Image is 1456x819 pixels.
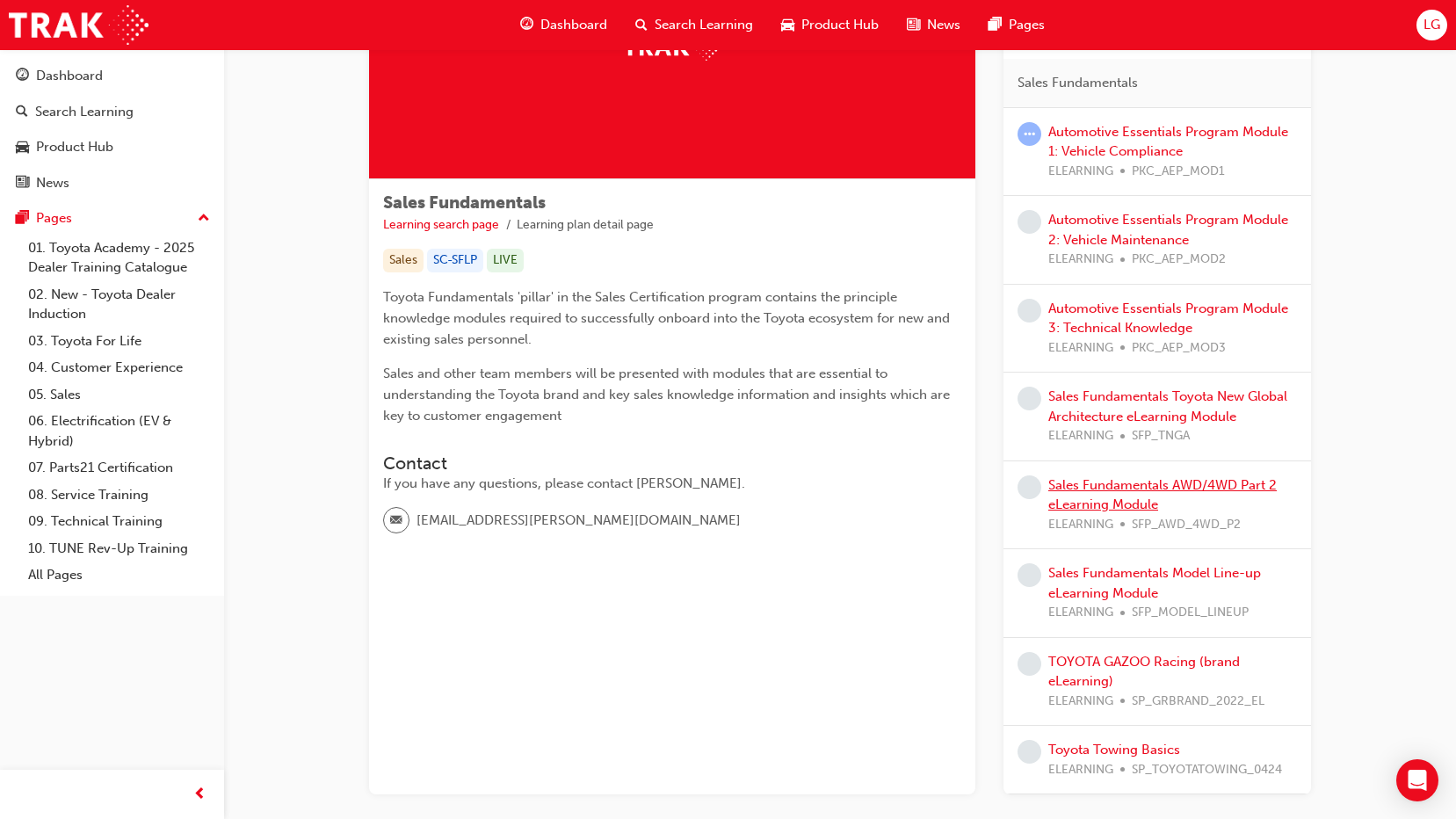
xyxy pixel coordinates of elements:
span: learningRecordVerb_NONE-icon [1018,563,1041,587]
button: DashboardSearch LearningProduct HubNews [7,56,217,202]
div: LIVE [487,249,524,272]
span: learningRecordVerb_NONE-icon [1018,210,1041,234]
a: 08. Service Training [21,482,217,509]
a: Sales Fundamentals Toyota New Global Architecture eLearning Module [1048,388,1287,424]
span: learningRecordVerb_NONE-icon [1018,740,1041,764]
span: ELEARNING [1048,426,1113,446]
span: guage-icon [16,69,29,84]
span: learningRecordVerb_NONE-icon [1018,652,1041,676]
a: 02. New - Toyota Dealer Induction [21,281,217,328]
div: News [36,173,69,193]
div: Dashboard [36,66,103,86]
span: SFP_MODEL_LINEUP [1132,603,1249,623]
span: ELEARNING [1048,760,1113,780]
span: Dashboard [540,15,607,35]
a: TOYOTA GAZOO Racing (brand eLearning) [1048,654,1240,690]
span: PKC_AEP_MOD2 [1132,250,1226,270]
span: search-icon [16,105,28,120]
span: PKC_AEP_MOD3 [1132,338,1226,359]
a: 05. Sales [21,381,217,409]
span: Sales Fundamentals [383,192,546,213]
span: ELEARNING [1048,515,1113,535]
span: car-icon [781,14,794,36]
span: [EMAIL_ADDRESS][PERSON_NAME][DOMAIN_NAME] [417,511,741,531]
span: SFP_TNGA [1132,426,1190,446]
div: Product Hub [36,137,113,157]
a: All Pages [21,562,217,589]
span: SP_TOYOTATOWING_0424 [1132,760,1282,780]
span: pages-icon [16,211,29,227]
a: pages-iconPages [974,7,1059,43]
div: If you have any questions, please contact [PERSON_NAME]. [383,474,961,494]
li: Learning plan detail page [517,215,654,236]
a: Automotive Essentials Program Module 1: Vehicle Compliance [1048,124,1288,160]
a: search-iconSearch Learning [621,7,767,43]
a: 07. Parts21 Certification [21,454,217,482]
span: Product Hub [801,15,879,35]
span: car-icon [16,140,29,156]
span: pages-icon [989,14,1002,36]
a: guage-iconDashboard [506,7,621,43]
a: 03. Toyota For Life [21,328,217,355]
span: SP_GRBRAND_2022_EL [1132,692,1264,712]
span: learningRecordVerb_NONE-icon [1018,387,1041,410]
button: LG [1416,10,1447,40]
h3: Contact [383,453,961,474]
a: 04. Customer Experience [21,354,217,381]
span: prev-icon [193,784,206,806]
span: Sales and other team members will be presented with modules that are essential to understanding t... [383,366,953,424]
a: Toyota Towing Basics [1048,742,1180,757]
a: 09. Technical Training [21,508,217,535]
div: Pages [36,208,72,228]
a: car-iconProduct Hub [767,7,893,43]
a: Product Hub [7,131,217,163]
div: Open Intercom Messenger [1396,759,1438,801]
a: Learning search page [383,217,499,232]
span: ELEARNING [1048,338,1113,359]
span: news-icon [16,176,29,192]
a: 06. Electrification (EV & Hybrid) [21,408,217,454]
span: learningRecordVerb_NONE-icon [1018,475,1041,499]
span: news-icon [907,14,920,36]
span: LG [1423,15,1440,35]
div: Sales [383,249,424,272]
span: News [927,15,960,35]
a: Automotive Essentials Program Module 2: Vehicle Maintenance [1048,212,1288,248]
div: Search Learning [35,102,134,122]
a: 10. TUNE Rev-Up Training [21,535,217,562]
a: Dashboard [7,60,217,92]
a: Sales Fundamentals AWD/4WD Part 2 eLearning Module [1048,477,1277,513]
button: Pages [7,202,217,235]
span: learningRecordVerb_NONE-icon [1018,299,1041,323]
span: SFP_AWD_4WD_P2 [1132,515,1241,535]
div: SC-SFLP [427,249,483,272]
span: PKC_AEP_MOD1 [1132,162,1225,182]
a: Sales Fundamentals Model Line-up eLearning Module [1048,565,1261,601]
span: ELEARNING [1048,162,1113,182]
span: Pages [1009,15,1045,35]
span: Sales Fundamentals [1018,73,1138,93]
span: Search Learning [655,15,753,35]
span: email-icon [390,510,402,533]
span: ELEARNING [1048,692,1113,712]
a: News [7,167,217,199]
a: 01. Toyota Academy - 2025 Dealer Training Catalogue [21,235,217,281]
img: Trak [9,5,148,45]
span: Toyota Fundamentals 'pillar' in the Sales Certification program contains the principle knowledge ... [383,289,953,347]
span: learningRecordVerb_ATTEMPT-icon [1018,122,1041,146]
a: Automotive Essentials Program Module 3: Technical Knowledge [1048,301,1288,337]
span: up-icon [198,207,210,230]
span: search-icon [635,14,648,36]
span: ELEARNING [1048,250,1113,270]
a: news-iconNews [893,7,974,43]
a: Search Learning [7,96,217,128]
span: ELEARNING [1048,603,1113,623]
span: guage-icon [520,14,533,36]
